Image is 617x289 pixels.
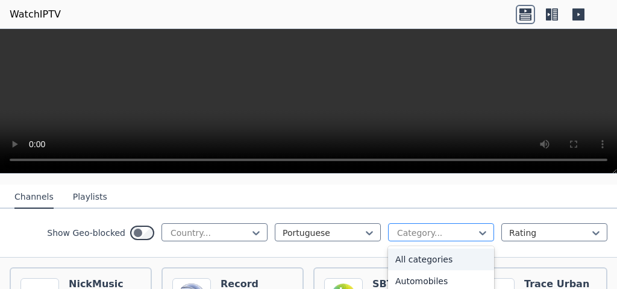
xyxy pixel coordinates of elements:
[388,249,494,270] div: All categories
[73,186,107,209] button: Playlists
[47,227,125,239] label: Show Geo-blocked
[14,186,54,209] button: Channels
[10,7,61,22] a: WatchIPTV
